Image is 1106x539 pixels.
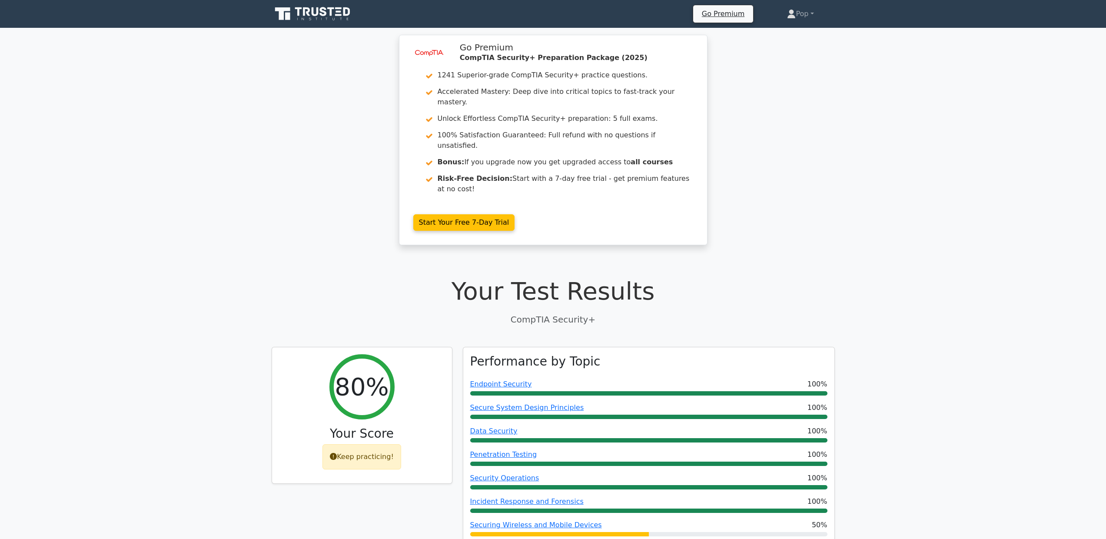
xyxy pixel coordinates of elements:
[279,426,445,441] h3: Your Score
[807,426,827,436] span: 100%
[272,313,835,326] p: CompTIA Security+
[807,403,827,413] span: 100%
[470,380,532,388] a: Endpoint Security
[807,473,827,483] span: 100%
[470,450,537,459] a: Penetration Testing
[413,214,515,231] a: Start Your Free 7-Day Trial
[470,521,602,529] a: Securing Wireless and Mobile Devices
[470,497,584,506] a: Incident Response and Forensics
[697,8,750,20] a: Go Premium
[272,276,835,306] h1: Your Test Results
[470,354,601,369] h3: Performance by Topic
[470,427,518,435] a: Data Security
[322,444,401,469] div: Keep practicing!
[766,5,834,23] a: Pop
[470,474,539,482] a: Security Operations
[807,496,827,507] span: 100%
[807,449,827,460] span: 100%
[812,520,827,530] span: 50%
[470,403,584,412] a: Secure System Design Principles
[335,372,389,401] h2: 80%
[807,379,827,389] span: 100%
